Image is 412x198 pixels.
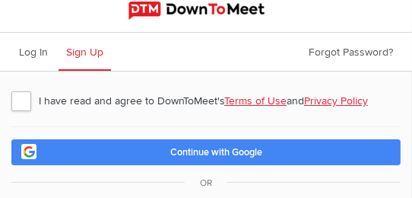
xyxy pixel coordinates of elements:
[224,94,287,107] a: Terms of Use
[66,46,103,59] span: Sign Up
[19,46,48,59] span: Log In
[11,139,401,165] a: Continue with Google
[185,177,227,189] span: OR
[128,2,284,20] img: DownToMeet
[171,146,263,158] span: Continue with Google
[304,94,368,107] a: Privacy Policy
[11,33,55,71] a: Log In
[301,33,401,71] a: Forgot Password?
[11,87,383,114] span: I have read and agree to DownToMeet's and
[59,33,111,71] a: Sign Up
[309,46,393,59] span: Forgot Password?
